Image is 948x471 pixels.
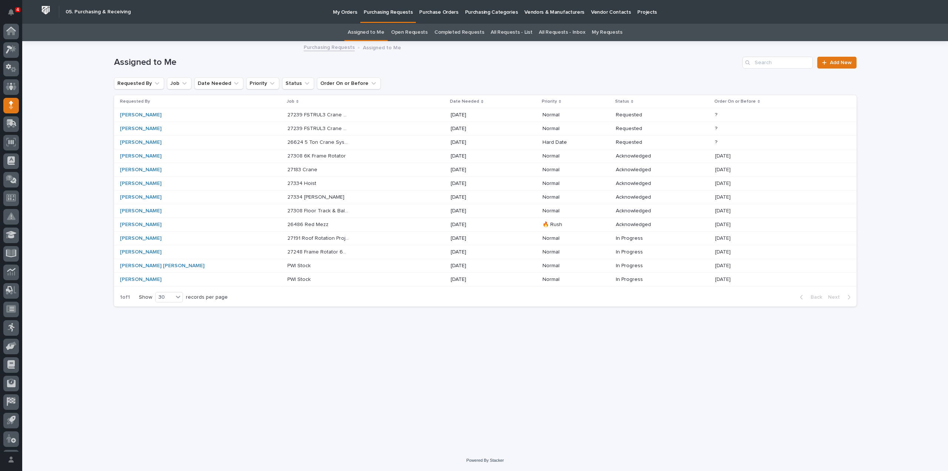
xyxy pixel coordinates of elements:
[287,261,312,269] p: PWI Stock
[120,235,161,242] a: [PERSON_NAME]
[246,77,279,89] button: Priority
[616,139,678,146] p: Requested
[817,57,856,69] a: Add New
[120,222,161,228] a: [PERSON_NAME]
[543,249,604,255] p: Normal
[167,77,191,89] button: Job
[828,294,844,301] span: Next
[451,126,513,132] p: [DATE]
[114,136,857,149] tr: [PERSON_NAME] 26624 5 Ton Crane System26624 5 Ton Crane System [DATE]Hard DateRequested??
[120,153,161,159] a: [PERSON_NAME]
[114,273,857,286] tr: [PERSON_NAME] PWI StockPWI Stock [DATE]NormalIn Progress[DATE][DATE]
[114,163,857,177] tr: [PERSON_NAME] 27183 Crane27183 Crane [DATE]NormalAcknowledged[DATE][DATE]
[616,208,678,214] p: Acknowledged
[616,167,678,173] p: Acknowledged
[616,126,678,132] p: Requested
[186,294,228,301] p: records per page
[282,77,314,89] button: Status
[491,24,532,41] a: All Requests - List
[616,222,678,228] p: Acknowledged
[9,9,19,21] div: Notifications4
[715,179,732,187] p: [DATE]
[543,180,604,187] p: Normal
[114,108,857,122] tr: [PERSON_NAME] 27239 FSTRUL3 Crane System27239 FSTRUL3 Crane System [DATE]NormalRequested??
[616,180,678,187] p: Acknowledged
[616,249,678,255] p: In Progress
[539,24,585,41] a: All Requests - Inbox
[114,190,857,204] tr: [PERSON_NAME] 27334 [PERSON_NAME]27334 [PERSON_NAME] [DATE]NormalAcknowledged[DATE][DATE]
[543,126,604,132] p: Normal
[120,180,161,187] a: [PERSON_NAME]
[616,112,678,118] p: Requested
[592,24,622,41] a: My Requests
[194,77,243,89] button: Date Needed
[363,43,401,51] p: Assigned to Me
[450,97,479,106] p: Date Needed
[825,294,857,301] button: Next
[616,276,678,283] p: In Progress
[114,122,857,136] tr: [PERSON_NAME] 27239 FSTRUL3 Crane System27239 FSTRUL3 Crane System [DATE]NormalRequested??
[451,263,513,269] p: [DATE]
[794,294,825,301] button: Back
[348,24,384,41] a: Assigned to Me
[806,294,822,301] span: Back
[715,110,719,118] p: ?
[616,235,678,242] p: In Progress
[287,206,351,214] p: 27308 Floor Track & Ball Hitch Rotator
[287,179,318,187] p: 27334 Hoist
[287,124,351,132] p: 27239 FSTRUL3 Crane System
[451,222,513,228] p: [DATE]
[120,167,161,173] a: [PERSON_NAME]
[830,60,852,65] span: Add New
[715,165,732,173] p: [DATE]
[715,124,719,132] p: ?
[714,97,756,106] p: Order On or Before
[543,139,604,146] p: Hard Date
[114,288,136,306] p: 1 of 1
[114,149,857,163] tr: [PERSON_NAME] 27308 6K Frame Rotator27308 6K Frame Rotator [DATE]NormalAcknowledged[DATE][DATE]
[715,138,719,146] p: ?
[742,57,813,69] input: Search
[451,235,513,242] p: [DATE]
[451,276,513,283] p: [DATE]
[287,248,351,255] p: 27248 Frame Rotator 6K - Parts & HW
[615,97,629,106] p: Status
[120,139,161,146] a: [PERSON_NAME]
[120,112,161,118] a: [PERSON_NAME]
[715,261,732,269] p: [DATE]
[543,153,604,159] p: Normal
[715,234,732,242] p: [DATE]
[287,275,312,283] p: PWI Stock
[715,220,732,228] p: [DATE]
[543,222,604,228] p: 🔥 Rush
[120,249,161,255] a: [PERSON_NAME]
[542,97,557,106] p: Priority
[616,153,678,159] p: Acknowledged
[715,152,732,159] p: [DATE]
[715,206,732,214] p: [DATE]
[114,259,857,273] tr: [PERSON_NAME] [PERSON_NAME] PWI StockPWI Stock [DATE]NormalIn Progress[DATE][DATE]
[451,249,513,255] p: [DATE]
[114,177,857,190] tr: [PERSON_NAME] 27334 Hoist27334 Hoist [DATE]NormalAcknowledged[DATE][DATE]
[287,220,330,228] p: 26486 Red Mezz
[3,4,19,20] button: Notifications
[451,194,513,200] p: [DATE]
[120,208,161,214] a: [PERSON_NAME]
[451,208,513,214] p: [DATE]
[287,165,319,173] p: 27183 Crane
[287,193,346,200] p: 27334 [PERSON_NAME]
[715,193,732,200] p: [DATE]
[451,112,513,118] p: [DATE]
[391,24,428,41] a: Open Requests
[543,276,604,283] p: Normal
[451,180,513,187] p: [DATE]
[287,110,351,118] p: 27239 FSTRUL3 Crane System
[451,153,513,159] p: [DATE]
[543,235,604,242] p: Normal
[287,138,351,146] p: 26624 5 Ton Crane System
[139,294,152,301] p: Show
[120,276,161,283] a: [PERSON_NAME]
[114,57,740,68] h1: Assigned to Me
[66,9,131,15] h2: 05. Purchasing & Receiving
[114,245,857,259] tr: [PERSON_NAME] 27248 Frame Rotator 6K - Parts & HW27248 Frame Rotator 6K - Parts & HW [DATE]Normal...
